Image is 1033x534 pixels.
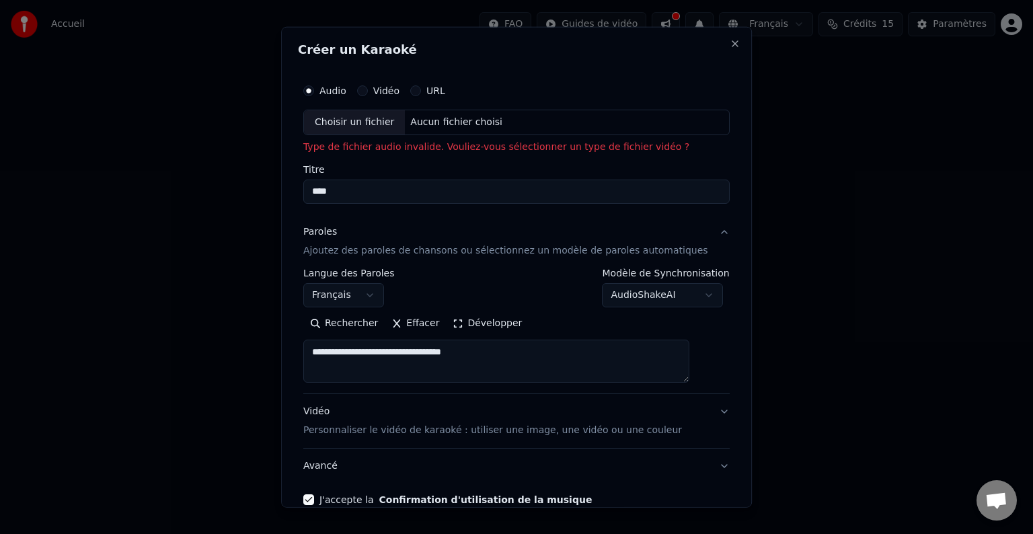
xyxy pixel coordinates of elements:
[303,165,730,174] label: Titre
[603,268,730,278] label: Modèle de Synchronisation
[303,141,730,154] p: Type de fichier audio invalide. Vouliez-vous sélectionner un type de fichier vidéo ?
[426,86,445,96] label: URL
[303,268,730,393] div: ParolesAjoutez des paroles de chansons ou sélectionnez un modèle de paroles automatiques
[303,394,730,448] button: VidéoPersonnaliser le vidéo de karaoké : utiliser une image, une vidéo ou une couleur
[298,44,735,56] h2: Créer un Karaoké
[447,313,529,334] button: Développer
[303,215,730,268] button: ParolesAjoutez des paroles de chansons ou sélectionnez un modèle de paroles automatiques
[379,495,592,504] button: J'accepte la
[373,86,399,96] label: Vidéo
[319,86,346,96] label: Audio
[319,495,592,504] label: J'accepte la
[303,268,395,278] label: Langue des Paroles
[385,313,446,334] button: Effacer
[303,244,708,258] p: Ajoutez des paroles de chansons ou sélectionnez un modèle de paroles automatiques
[303,225,337,239] div: Paroles
[303,405,682,437] div: Vidéo
[304,110,405,135] div: Choisir un fichier
[303,424,682,437] p: Personnaliser le vidéo de karaoké : utiliser une image, une vidéo ou une couleur
[303,449,730,484] button: Avancé
[406,116,508,129] div: Aucun fichier choisi
[303,313,385,334] button: Rechercher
